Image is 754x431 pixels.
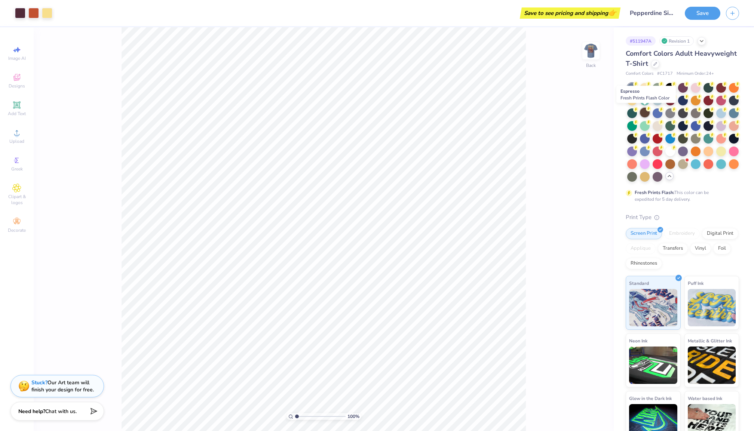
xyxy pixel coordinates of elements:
div: Embroidery [664,228,700,239]
span: Greek [11,166,23,172]
span: Neon Ink [629,337,647,345]
span: Standard [629,279,649,287]
div: Applique [626,243,656,254]
span: Upload [9,138,24,144]
span: 👉 [608,8,616,17]
span: Water based Ink [688,394,722,402]
div: Foil [713,243,731,254]
div: Back [586,62,596,69]
strong: Need help? [18,408,45,415]
span: Puff Ink [688,279,704,287]
button: Save [685,7,720,20]
input: Untitled Design [624,6,679,21]
img: Puff Ink [688,289,736,326]
div: Transfers [658,243,688,254]
img: Neon Ink [629,347,677,384]
span: Designs [9,83,25,89]
span: Fresh Prints Flash Color [620,95,669,101]
span: # C1717 [657,71,673,77]
span: Comfort Colors Adult Heavyweight T-Shirt [626,49,737,68]
div: Rhinestones [626,258,662,269]
span: 100 % [347,413,359,420]
div: Print Type [626,213,739,222]
img: Back [583,43,598,58]
strong: Stuck? [31,379,47,386]
span: Decorate [8,227,26,233]
span: Image AI [8,55,26,61]
div: # 511947A [626,36,656,46]
span: Minimum Order: 24 + [677,71,714,77]
strong: Fresh Prints Flash: [635,190,674,196]
img: Metallic & Glitter Ink [688,347,736,384]
div: Save to see pricing and shipping [522,7,619,19]
div: Vinyl [690,243,711,254]
span: Glow in the Dark Ink [629,394,672,402]
div: Digital Print [702,228,738,239]
span: Clipart & logos [4,194,30,206]
div: Espresso [616,86,676,103]
div: Our Art team will finish your design for free. [31,379,94,393]
div: Screen Print [626,228,662,239]
span: Comfort Colors [626,71,653,77]
span: Add Text [8,111,26,117]
img: Standard [629,289,677,326]
span: Chat with us. [45,408,77,415]
span: Metallic & Glitter Ink [688,337,732,345]
div: Revision 1 [659,36,694,46]
div: This color can be expedited for 5 day delivery. [635,189,727,203]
